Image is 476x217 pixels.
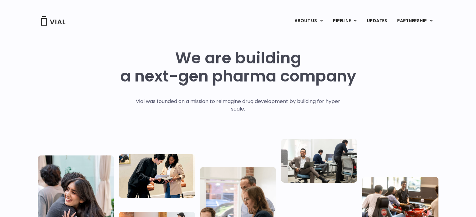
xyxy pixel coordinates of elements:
img: Vial Logo [41,16,66,26]
img: Two people looking at a paper talking. [119,154,195,198]
p: Vial was founded on a mission to reimagine drug development by building for hyper scale. [129,98,347,113]
h1: We are building a next-gen pharma company [120,49,356,85]
a: PARTNERSHIPMenu Toggle [392,16,438,26]
a: PIPELINEMenu Toggle [328,16,361,26]
a: ABOUT USMenu Toggle [289,16,328,26]
a: UPDATES [362,16,392,26]
img: Three people working in an office [281,139,357,183]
